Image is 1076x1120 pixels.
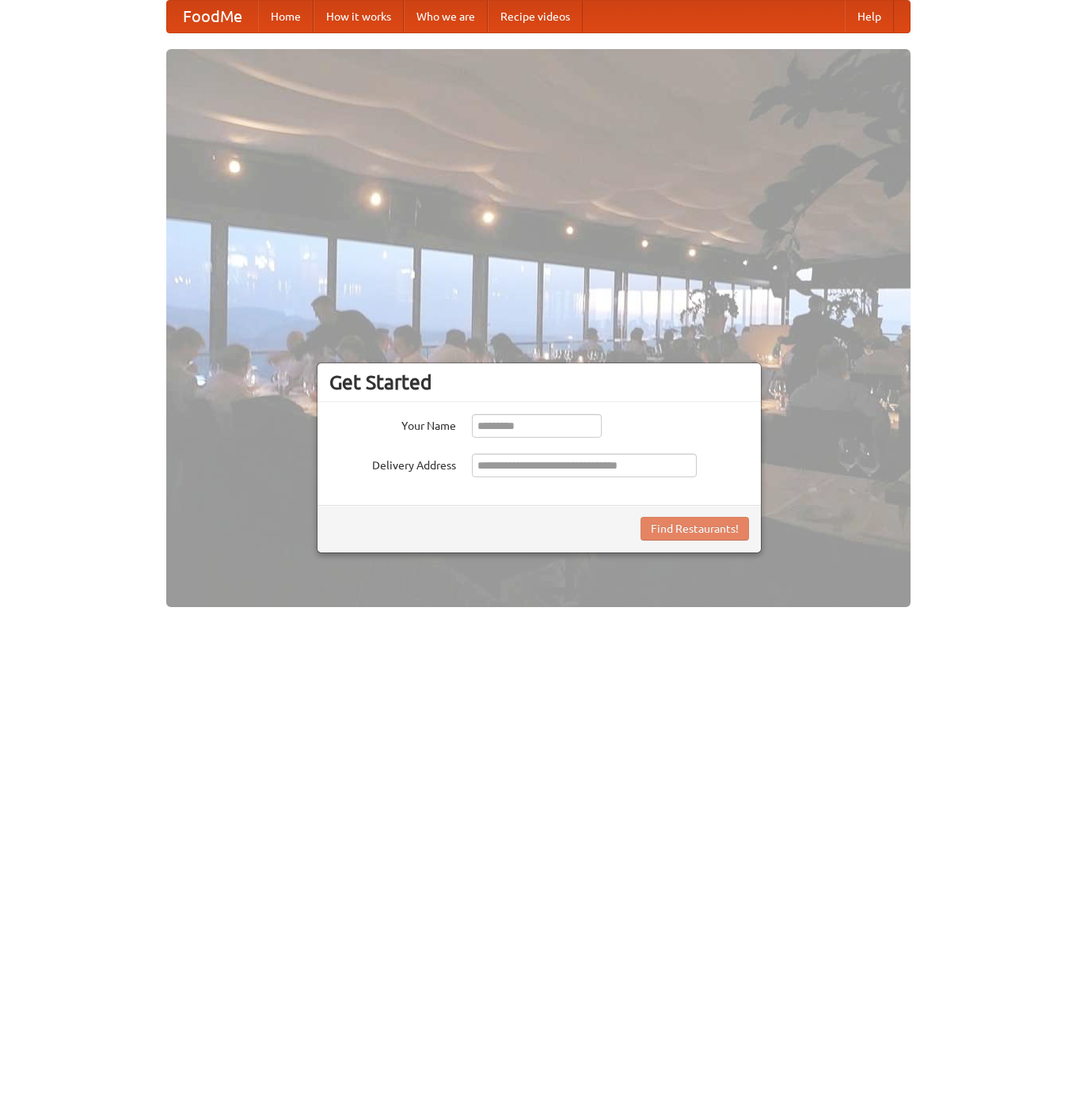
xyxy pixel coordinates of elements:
[167,1,258,32] a: FoodMe
[329,370,749,394] h3: Get Started
[258,1,314,32] a: Home
[404,1,488,32] a: Who we are
[488,1,583,32] a: Recipe videos
[329,454,456,473] label: Delivery Address
[314,1,404,32] a: How it works
[329,414,456,434] label: Your Name
[641,517,749,541] button: Find Restaurants!
[845,1,894,32] a: Help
